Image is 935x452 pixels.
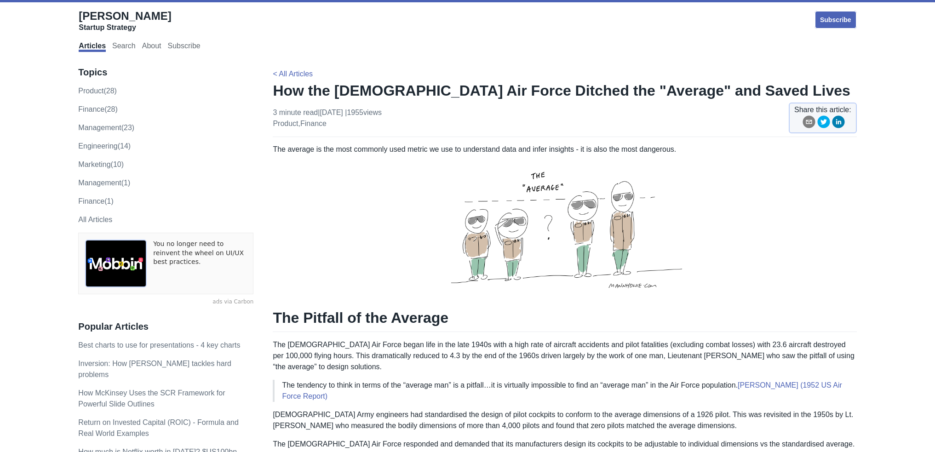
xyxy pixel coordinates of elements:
[78,389,225,408] a: How McKinsey Uses the SCR Framework for Powerful Slide Outlines
[78,87,117,95] a: product(28)
[78,197,113,205] a: Finance(1)
[815,11,857,29] a: Subscribe
[345,109,382,116] span: | 1955 views
[112,42,136,52] a: Search
[78,160,124,168] a: marketing(10)
[78,298,253,306] a: ads via Carbon
[273,339,856,372] p: The [DEMOGRAPHIC_DATA] Air Force began life in the late 1940s with a high rate of aircraft accide...
[817,115,830,132] button: twitter
[78,179,130,187] a: Management(1)
[273,120,298,127] a: product
[273,70,313,78] a: < All Articles
[78,341,240,349] a: Best charts to use for presentations - 4 key charts
[273,409,856,431] p: [DEMOGRAPHIC_DATA] Army engineers had standardised the design of pilot cockpits to conform to the...
[142,42,161,52] a: About
[794,104,851,115] span: Share this article:
[273,144,856,298] p: The average is the most commonly used metric we use to understand data and infer insights - it is...
[78,321,253,332] h3: Popular Articles
[273,107,382,129] p: 3 minute read | [DATE] ,
[78,124,134,132] a: management(23)
[79,10,171,22] span: [PERSON_NAME]
[78,360,231,378] a: Inversion: How [PERSON_NAME] tackles hard problems
[85,240,147,287] img: ads via Carbon
[282,381,842,400] a: [PERSON_NAME] (1952 US Air Force Report)
[79,9,171,32] a: [PERSON_NAME]Startup Strategy
[832,115,845,132] button: linkedin
[273,309,856,332] h1: The Pitfall of the Average
[78,142,131,150] a: engineering(14)
[445,155,685,298] img: beware_average
[79,23,171,32] div: Startup Strategy
[803,115,815,132] button: email
[282,380,849,402] p: The tendency to think in terms of the “average man” is a pitfall…it is virtually impossible to fi...
[168,42,201,52] a: Subscribe
[78,216,112,223] a: All Articles
[153,240,247,287] a: You no longer need to reinvent the wheel on UI/UX best practices.
[78,418,239,437] a: Return on Invested Capital (ROIC) - Formula and Real World Examples
[300,120,327,127] a: finance
[79,42,106,52] a: Articles
[273,81,856,100] h1: How the [DEMOGRAPHIC_DATA] Air Force Ditched the "Average" and Saved Lives
[78,105,117,113] a: finance(28)
[78,67,253,78] h3: Topics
